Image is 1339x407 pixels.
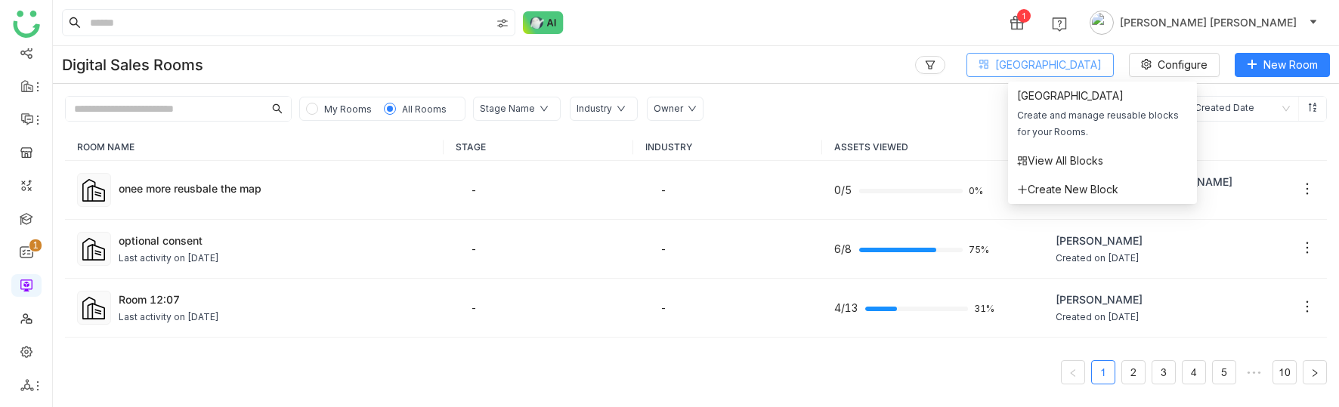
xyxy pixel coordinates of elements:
[1017,107,1188,140] div: Create and manage reusable blocks for your Rooms.
[119,180,431,196] div: onee more reusbale the map
[1263,57,1318,73] span: New Room
[969,245,987,254] span: 75%
[1158,57,1208,73] span: Configure
[660,301,666,314] span: -
[1242,360,1266,384] span: •••
[1056,251,1143,266] span: Created on [DATE]
[119,233,431,248] div: optional consent
[1056,310,1143,325] span: Created on [DATE]
[496,17,509,29] img: search-type.svg
[480,102,535,116] div: Stage Name
[1182,360,1206,384] li: 4
[1017,9,1031,23] div: 1
[402,103,447,115] span: All Rooms
[1129,53,1220,77] button: Configure
[1017,88,1188,104] div: [GEOGRAPHIC_DATA]
[1017,181,1118,198] span: Create New Block
[471,301,477,314] span: -
[65,134,444,161] th: ROOM NAME
[1212,360,1236,384] li: 5
[1303,360,1327,384] button: Next Page
[834,300,858,316] span: 4/13
[822,134,1012,161] th: ASSETS VIEWED
[1024,237,1048,261] img: 684a9aedde261c4b36a3ced9
[1090,11,1114,35] img: avatar
[1273,360,1297,384] li: 10
[1213,361,1235,384] a: 5
[119,251,219,266] div: Last activity on [DATE]
[974,304,992,313] span: 31%
[660,183,666,196] span: -
[1152,361,1175,384] a: 3
[966,53,1114,77] button: [GEOGRAPHIC_DATA]
[1092,361,1115,384] a: 1
[1121,360,1146,384] li: 2
[1091,360,1115,384] li: 1
[1273,361,1296,384] a: 10
[1024,296,1048,320] img: 684a9aedde261c4b36a3ced9
[969,187,987,196] span: 0%
[1056,291,1143,308] span: [PERSON_NAME]
[1122,361,1145,384] a: 2
[1195,97,1290,121] nz-select-item: Created Date
[444,134,633,161] th: STAGE
[1052,17,1067,32] img: help.svg
[577,102,612,116] div: Industry
[834,182,852,199] span: 0/5
[119,291,431,307] div: Room 12:07
[471,242,477,255] span: -
[1087,11,1321,35] button: [PERSON_NAME] [PERSON_NAME]
[1235,53,1330,77] button: New Room
[523,11,564,34] img: ask-buddy-normal.svg
[1056,233,1143,249] span: [PERSON_NAME]
[1152,360,1176,384] li: 3
[62,56,203,74] div: Digital Sales Rooms
[32,238,39,253] p: 1
[995,57,1102,73] span: [GEOGRAPHIC_DATA]
[13,11,40,38] img: logo
[1183,361,1205,384] a: 4
[1242,360,1266,384] li: Next 5 Pages
[324,103,372,115] span: My Rooms
[119,310,219,325] div: Last activity on [DATE]
[1061,360,1085,384] button: Previous Page
[660,242,666,255] span: -
[1120,14,1297,31] span: [PERSON_NAME] [PERSON_NAME]
[471,183,477,196] span: -
[1017,153,1103,169] span: View All Blocks
[29,239,42,251] nz-badge-sup: 1
[633,134,823,161] th: INDUSTRY
[834,241,852,257] span: 6/8
[654,102,683,116] div: Owner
